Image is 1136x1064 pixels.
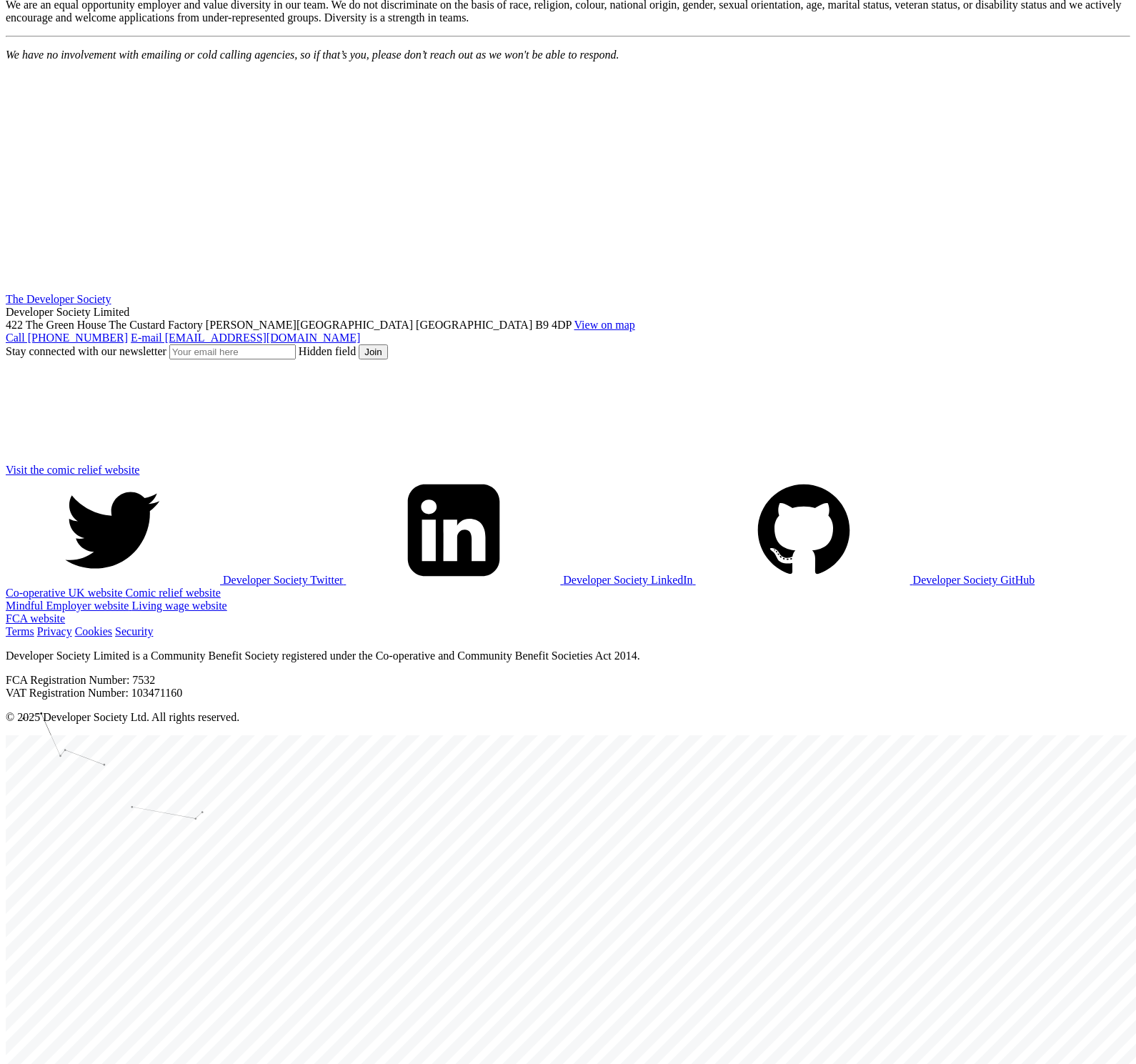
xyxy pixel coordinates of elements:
[535,319,572,331] span: B9 4DP
[6,674,1130,700] p: FCA Registration Number: 7532 VAT Registration Number: 103471160
[6,600,129,612] span: Mindful Employer website
[131,600,226,612] a: Living wage website
[6,345,166,357] label: Stay connected with our newsletter
[131,332,360,344] a: E-mail [EMAIL_ADDRESS][DOMAIN_NAME]
[75,625,112,637] a: Cookies
[109,319,203,331] span: The Custard Factory
[206,319,413,331] span: [PERSON_NAME][GEOGRAPHIC_DATA]
[299,345,356,357] label: Hidden field
[6,711,1130,724] p: © 2025 Developer Society Ltd. All rights reserved.
[364,347,382,357] span: Join
[359,344,387,359] button: Join
[6,319,106,331] span: 422 The Green House
[6,332,128,344] a: Call [PHONE_NUMBER]
[37,625,72,637] a: Privacy
[6,612,65,625] a: FCA website
[416,319,532,331] span: [GEOGRAPHIC_DATA]
[6,625,34,637] a: Terms
[126,587,221,599] a: Comic relief website
[6,587,123,599] span: Co-operative UK website
[223,574,343,586] span: Developer Society Twitter
[6,600,131,612] a: Mindful Employer website
[115,625,153,637] a: Security
[6,587,126,599] a: Co-operative UK website
[6,306,1130,319] div: Developer Society Limited
[563,574,692,586] span: Developer Society LinkedIn
[913,574,1035,586] span: Developer Society GitHub
[6,574,346,586] a: Developer Society Twitter
[6,49,619,61] i: We have no involvement with emailing or cold calling agencies, so if that’s you, please don’t rea...
[169,344,296,359] input: Your email here
[6,650,1130,662] p: Developer Society Limited is a Community Benefit Society registered under the Co-operative and Co...
[346,574,695,586] a: Developer Society LinkedIn
[6,464,139,476] a: Visit the comic relief website
[6,293,111,305] a: The Developer Society
[574,319,635,331] a: View on map
[696,574,1035,586] a: Developer Society GitHub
